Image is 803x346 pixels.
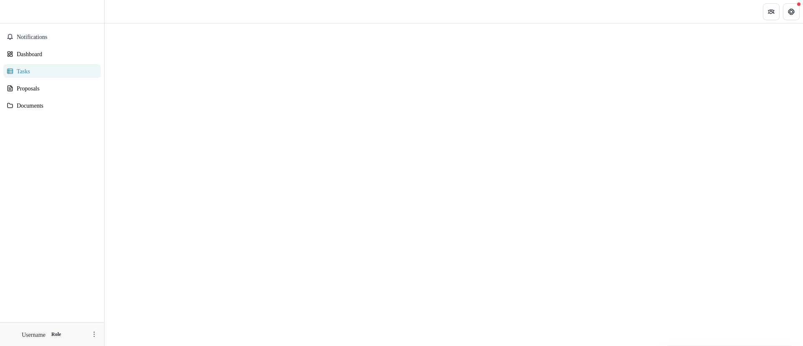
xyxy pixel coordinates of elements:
[17,101,94,110] div: Documents
[3,81,101,95] a: Proposals
[783,3,800,20] button: Get Help
[17,34,97,41] span: Notifications
[3,47,101,61] a: Dashboard
[763,3,780,20] button: Partners
[17,84,94,93] div: Proposals
[89,329,99,339] button: More
[55,331,71,338] p: Role
[3,64,101,78] a: Tasks
[3,30,101,44] button: Notifications
[17,49,94,58] div: Dashboard
[22,330,51,339] p: Username
[3,98,101,112] a: Documents
[17,67,94,75] div: Tasks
